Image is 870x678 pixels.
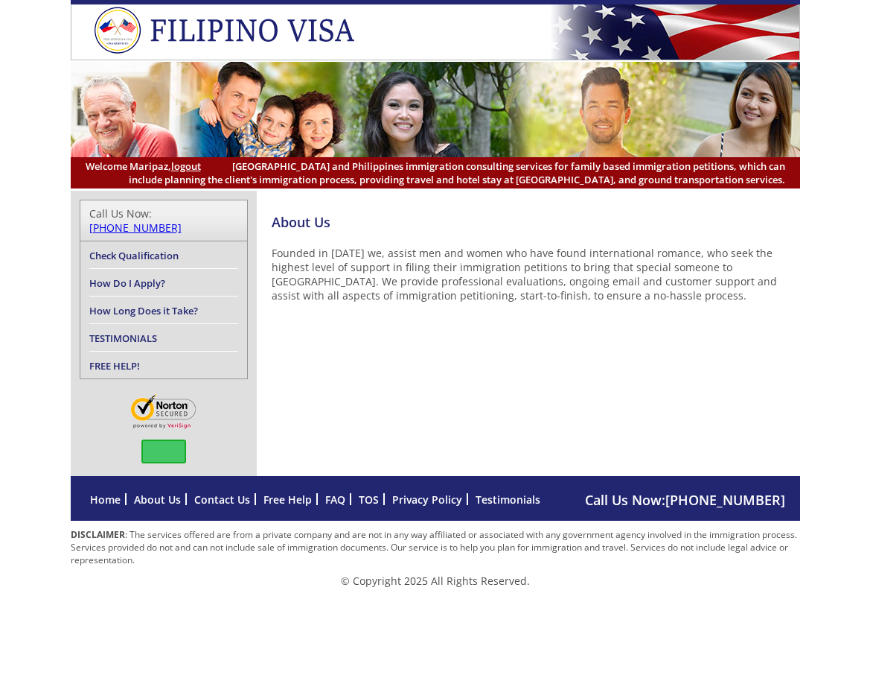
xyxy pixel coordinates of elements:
a: Check Qualification [89,249,179,262]
a: Home [90,492,121,507]
a: FREE HELP! [89,359,140,373]
a: FAQ [325,492,345,507]
a: How Do I Apply? [89,276,165,290]
span: Call Us Now: [585,491,785,509]
h4: About Us [272,213,800,231]
a: Free Help [263,492,312,507]
a: TESTIMONIALS [89,332,157,345]
div: Call Us Now: [89,206,238,235]
a: logout [171,159,201,173]
p: © Copyright 2025 All Rights Reserved. [71,574,800,588]
span: Welcome Maripaz, [86,159,201,173]
span: [GEOGRAPHIC_DATA] and Philippines immigration consulting services for family based immigration pe... [86,159,785,186]
p: : The services offered are from a private company and are not in any way affiliated or associated... [71,528,800,566]
p: Founded in [DATE] we, assist men and women who have found international romance, who seek the hig... [272,246,800,302]
a: How Long Does it Take? [89,304,198,317]
a: [PHONE_NUMBER] [665,491,785,509]
a: Testimonials [476,492,540,507]
a: Contact Us [194,492,250,507]
a: About Us [134,492,181,507]
a: [PHONE_NUMBER] [89,221,182,235]
a: Privacy Policy [392,492,462,507]
a: TOS [359,492,379,507]
strong: DISCLAIMER [71,528,125,541]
